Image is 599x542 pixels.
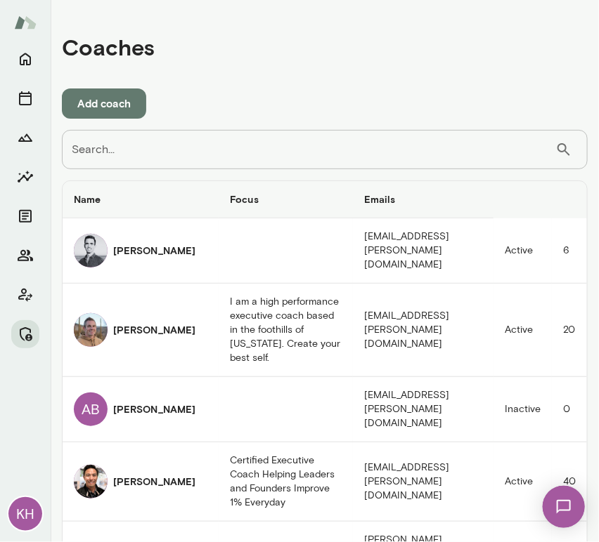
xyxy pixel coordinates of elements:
[74,313,108,347] img: Adam Griffin
[113,475,195,489] h6: [PERSON_NAME]
[353,377,494,442] td: [EMAIL_ADDRESS][PERSON_NAME][DOMAIN_NAME]
[219,442,353,522] td: Certified Executive Coach Helping Leaders and Founders Improve 1% Everyday
[11,281,39,309] button: Client app
[494,442,552,522] td: Active
[11,202,39,230] button: Documents
[353,284,494,377] td: [EMAIL_ADDRESS][PERSON_NAME][DOMAIN_NAME]
[353,442,494,522] td: [EMAIL_ADDRESS][PERSON_NAME][DOMAIN_NAME]
[219,284,353,377] td: I am a high performance executive coach based in the foothills of [US_STATE]. Create your best self.
[552,442,587,522] td: 40
[62,34,155,60] h4: Coaches
[552,284,587,377] td: 20
[494,377,552,442] td: Inactive
[14,9,37,36] img: Mento
[62,88,146,118] button: Add coach
[74,465,108,498] img: Albert Villarde
[552,218,587,284] td: 6
[11,320,39,348] button: Manage
[11,84,39,112] button: Sessions
[113,402,195,416] h6: [PERSON_NAME]
[8,497,42,531] div: KH
[552,377,587,442] td: 0
[11,242,39,270] button: Members
[113,244,195,258] h6: [PERSON_NAME]
[364,192,482,206] h6: Emails
[230,192,342,206] h6: Focus
[11,163,39,191] button: Insights
[11,124,39,152] button: Growth Plan
[74,392,108,426] div: AB
[494,218,552,284] td: Active
[353,218,494,284] td: [EMAIL_ADDRESS][PERSON_NAME][DOMAIN_NAME]
[113,323,195,337] h6: [PERSON_NAME]
[74,192,207,206] h6: Name
[494,284,552,377] td: Active
[74,234,108,267] img: Adam Lurie
[11,45,39,73] button: Home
